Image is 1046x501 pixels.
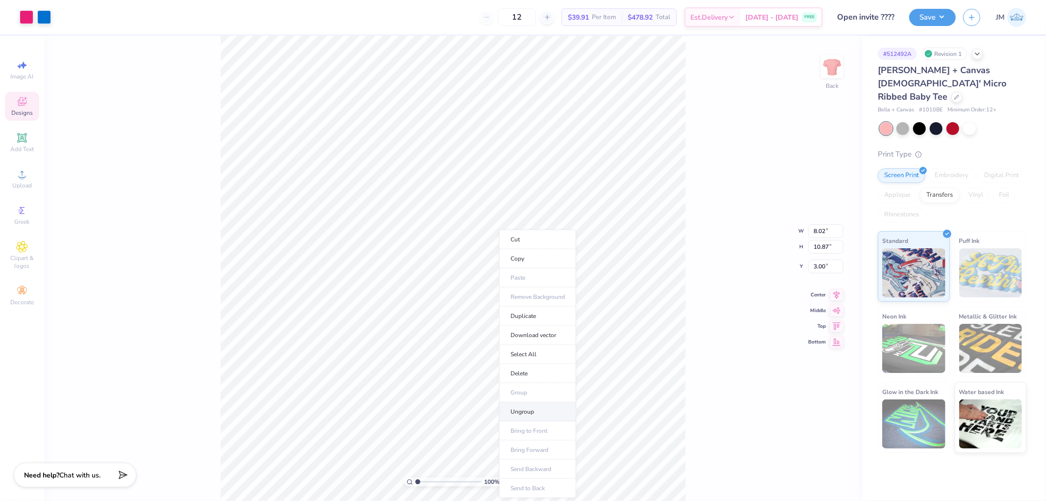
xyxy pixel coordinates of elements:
[878,208,925,222] div: Rhinestones
[499,364,576,383] li: Delete
[826,81,839,90] div: Back
[959,399,1022,448] img: Water based Ink
[882,311,906,321] span: Neon Ink
[922,48,967,60] div: Revision 1
[878,168,925,183] div: Screen Print
[959,236,980,246] span: Puff Ink
[499,249,576,268] li: Copy
[59,471,101,480] span: Chat with us.
[919,106,943,114] span: # 1010BE
[978,168,1025,183] div: Digital Print
[808,307,826,314] span: Middle
[12,182,32,189] span: Upload
[882,236,908,246] span: Standard
[745,12,798,23] span: [DATE] - [DATE]
[909,9,956,26] button: Save
[10,145,34,153] span: Add Text
[996,8,1026,27] a: JM
[882,387,938,397] span: Glow in the Dark Ink
[959,324,1022,373] img: Metallic & Glitter Ink
[1007,8,1026,27] img: Joshua Macky Gaerlan
[959,311,1017,321] span: Metallic & Glitter Ink
[959,387,1004,397] span: Water based Ink
[996,12,1005,23] span: JM
[947,106,996,114] span: Minimum Order: 12 +
[808,291,826,298] span: Center
[928,168,975,183] div: Embroidery
[15,218,30,226] span: Greek
[499,402,576,422] li: Ungroup
[10,298,34,306] span: Decorate
[830,7,902,27] input: Untitled Design
[878,106,914,114] span: Bella + Canvas
[24,471,59,480] strong: Need help?
[962,188,990,203] div: Vinyl
[628,12,653,23] span: $478.92
[808,323,826,330] span: Top
[804,14,815,21] span: FREE
[822,57,842,77] img: Back
[920,188,959,203] div: Transfers
[592,12,616,23] span: Per Item
[656,12,670,23] span: Total
[878,64,1006,103] span: [PERSON_NAME] + Canvas [DEMOGRAPHIC_DATA]' Micro Ribbed Baby Tee
[959,248,1022,297] img: Puff Ink
[993,188,1016,203] div: Foil
[484,477,500,486] span: 100 %
[882,248,945,297] img: Standard
[499,345,576,364] li: Select All
[11,73,34,80] span: Image AI
[499,326,576,345] li: Download vector
[11,109,33,117] span: Designs
[878,188,917,203] div: Applique
[498,8,536,26] input: – –
[808,339,826,345] span: Bottom
[568,12,589,23] span: $39.91
[499,307,576,326] li: Duplicate
[690,12,728,23] span: Est. Delivery
[878,48,917,60] div: # 512492A
[5,254,39,270] span: Clipart & logos
[499,230,576,249] li: Cut
[882,399,945,448] img: Glow in the Dark Ink
[878,149,1026,160] div: Print Type
[882,324,945,373] img: Neon Ink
